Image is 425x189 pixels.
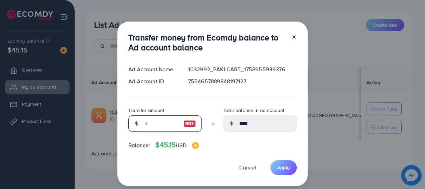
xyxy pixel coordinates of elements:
[239,164,256,171] span: Cancel
[192,142,199,149] img: image
[128,33,286,52] h3: Transfer money from Ecomdy balance to Ad account balance
[155,141,198,149] h4: $45.15
[223,107,284,114] label: Total balance in ad account
[176,141,186,149] span: USD
[183,119,196,128] img: image
[183,77,302,85] div: 7554657889848197127
[128,141,150,149] span: Balance:
[231,160,265,175] button: Cancel
[277,164,290,171] span: Apply
[270,160,297,175] button: Apply
[128,107,164,114] label: Transfer amount
[123,65,183,73] div: Ad Account Name
[123,77,183,85] div: Ad Account ID
[183,65,302,73] div: 1032992_PAKI CART_1758955939376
